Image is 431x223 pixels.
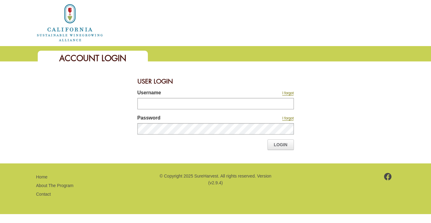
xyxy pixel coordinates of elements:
p: © Copyright 2025 SureHarvest. All rights reserved. Version (v2.9.4) [159,173,272,186]
a: About The Program [36,183,74,188]
a: Login [267,139,294,150]
a: I forgot [282,116,294,121]
img: logo_cswa2x.png [36,3,104,42]
a: Contact [36,192,51,197]
img: footer-facebook.png [384,173,392,180]
label: Username [137,89,239,98]
a: Home [36,174,48,179]
div: User Login [137,74,294,89]
label: Password [137,114,239,123]
span: Account Login [59,53,126,64]
a: I forgot [282,91,294,96]
a: Home [36,20,104,25]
